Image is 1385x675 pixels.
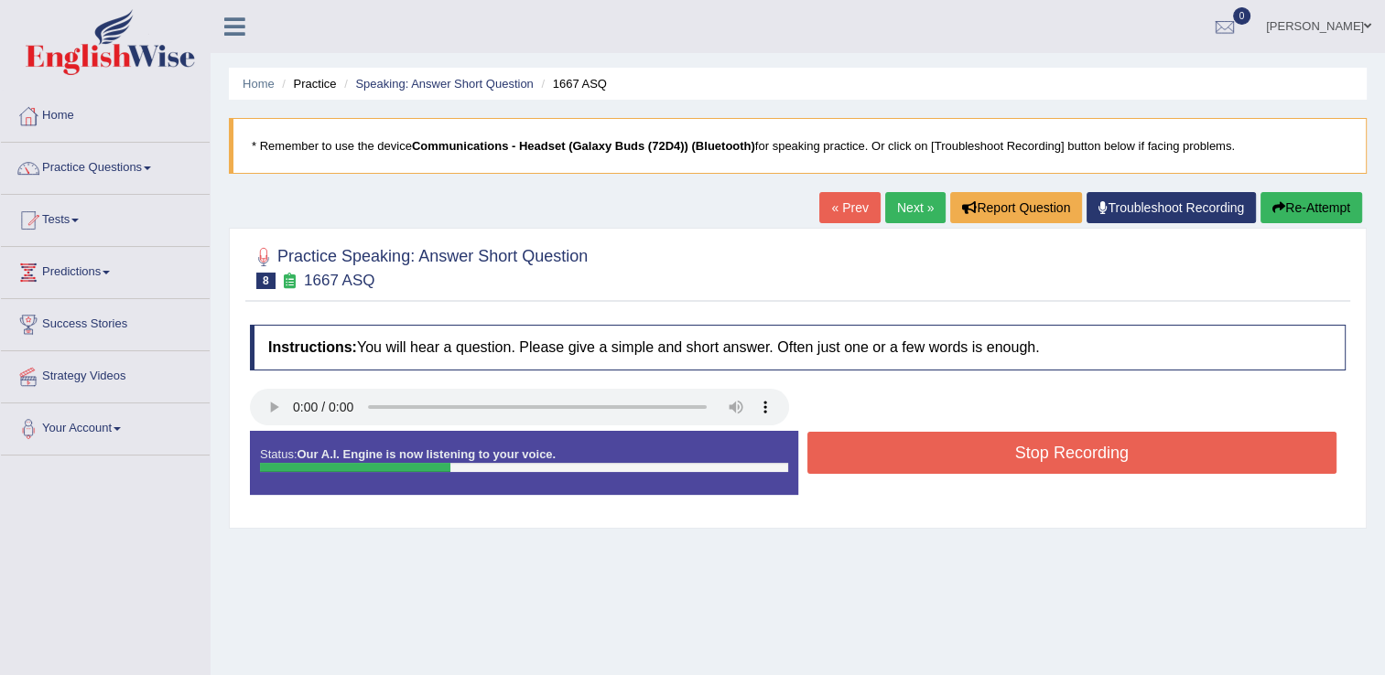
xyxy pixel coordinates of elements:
a: Tests [1,195,210,241]
h2: Practice Speaking: Answer Short Question [250,243,588,289]
b: Communications - Headset (Galaxy Buds (72D4)) (Bluetooth) [412,139,755,153]
small: Exam occurring question [280,273,299,290]
a: Your Account [1,403,210,449]
button: Report Question [950,192,1082,223]
button: Stop Recording [807,432,1337,474]
li: 1667 ASQ [536,75,607,92]
b: Instructions: [268,339,357,355]
strong: Our A.I. Engine is now listening to your voice. [297,447,556,461]
blockquote: * Remember to use the device for speaking practice. Or click on [Troubleshoot Recording] button b... [229,118,1367,174]
span: 8 [256,273,276,289]
a: Strategy Videos [1,351,210,397]
a: « Prev [819,192,880,223]
h4: You will hear a question. Please give a simple and short answer. Often just one or a few words is... [250,325,1346,370]
small: 1667 ASQ [304,272,375,289]
a: Next » [885,192,946,223]
a: Predictions [1,247,210,293]
a: Practice Questions [1,143,210,188]
a: Speaking: Answer Short Question [355,77,533,91]
button: Re-Attempt [1261,192,1362,223]
span: 0 [1233,7,1251,25]
div: Status: [250,431,798,495]
li: Practice [277,75,336,92]
a: Troubleshoot Recording [1087,192,1256,223]
a: Home [1,91,210,136]
a: Home [243,77,275,91]
a: Success Stories [1,299,210,345]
